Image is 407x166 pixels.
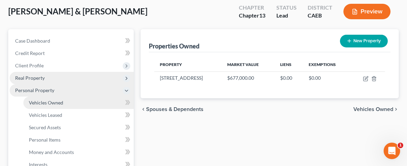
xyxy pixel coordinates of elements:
span: Real Property [15,75,45,81]
span: Vehicles Leased [29,112,62,118]
a: Vehicles Owned [23,97,134,109]
td: $677,000.00 [222,71,275,85]
button: New Property [340,35,388,47]
span: 13 [259,12,265,19]
span: Money and Accounts [29,149,74,155]
span: Spouses & Dependents [146,107,203,112]
span: Client Profile [15,63,44,68]
i: chevron_left [141,107,146,112]
i: chevron_right [393,107,399,112]
div: Properties Owned [149,42,199,50]
span: [PERSON_NAME] & [PERSON_NAME] [8,6,147,16]
a: Case Dashboard [10,35,134,47]
th: Exemptions [303,58,351,71]
div: District [308,4,332,12]
td: $0.00 [303,71,351,85]
div: Chapter [239,4,265,12]
iframe: Intercom live chat [384,143,400,159]
td: [STREET_ADDRESS] [154,71,221,85]
th: Property [154,58,221,71]
span: Case Dashboard [15,38,50,44]
a: Secured Assets [23,121,134,134]
span: Secured Assets [29,124,61,130]
a: Personal Items [23,134,134,146]
div: Status [276,4,297,12]
span: Vehicles Owned [353,107,393,112]
button: Preview [343,4,390,19]
div: Chapter [239,12,265,20]
button: chevron_left Spouses & Dependents [141,107,203,112]
a: Credit Report [10,47,134,59]
span: Credit Report [15,50,45,56]
span: Personal Items [29,137,60,143]
span: Vehicles Owned [29,100,63,106]
a: Money and Accounts [23,146,134,158]
th: Market Value [222,58,275,71]
div: CAEB [308,12,332,20]
div: Lead [276,12,297,20]
span: 1 [398,143,403,148]
span: Personal Property [15,87,54,93]
a: Vehicles Leased [23,109,134,121]
th: Liens [275,58,303,71]
button: Vehicles Owned chevron_right [353,107,399,112]
td: $0.00 [275,71,303,85]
